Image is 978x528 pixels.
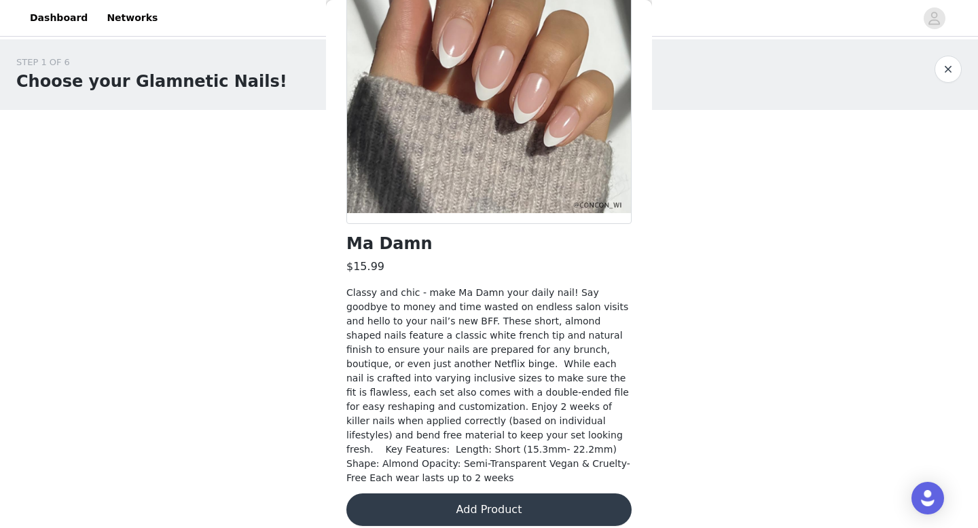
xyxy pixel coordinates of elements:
[346,259,384,275] h3: $15.99
[911,482,944,514] div: Open Intercom Messenger
[16,56,287,69] div: STEP 1 OF 6
[928,7,941,29] div: avatar
[98,3,166,33] a: Networks
[346,287,630,483] span: Classy and chic - make Ma Damn your daily nail! Say goodbye to money and time wasted on endless s...
[22,3,96,33] a: Dashboard
[16,69,287,94] h1: Choose your Glamnetic Nails!
[346,493,632,526] button: Add Product
[346,235,433,253] h1: Ma Damn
